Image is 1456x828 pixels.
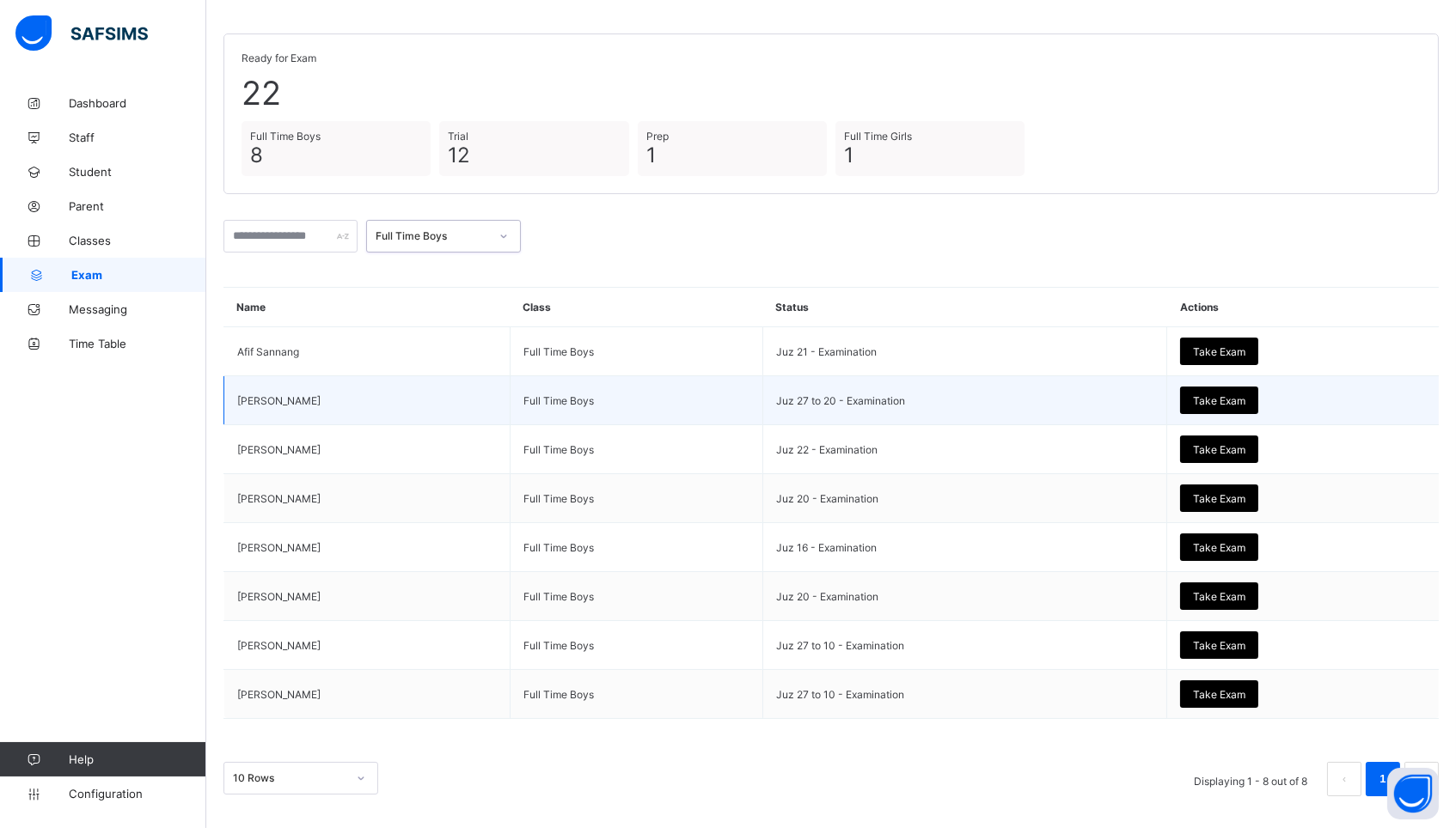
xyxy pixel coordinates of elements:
[376,230,489,243] div: Full Time Boys
[448,143,620,167] span: 12
[1327,762,1361,796] button: prev page
[510,376,762,425] td: Full Time Boys
[646,143,818,167] span: 1
[69,337,206,350] span: Time Table
[224,425,511,474] td: [PERSON_NAME]
[762,376,1167,425] td: Juz 27 to 20 - Examination
[69,165,206,179] span: Student
[1193,443,1245,456] span: Take Exam
[1181,762,1320,796] li: Displaying 1 - 8 out of 8
[1404,762,1439,796] li: 下一页
[510,572,762,621] td: Full Time Boys
[762,288,1167,327] th: Status
[1193,688,1245,701] span: Take Exam
[762,572,1167,621] td: Juz 20 - Examination
[1193,394,1245,407] span: Take Exam
[510,621,762,670] td: Full Time Boys
[224,572,511,621] td: [PERSON_NAME]
[69,752,205,766] span: Help
[844,130,1016,143] span: Full Time Girls
[762,474,1167,523] td: Juz 20 - Examination
[1193,345,1245,358] span: Take Exam
[1387,768,1439,819] button: Open asap
[1327,762,1361,796] li: 上一页
[1193,639,1245,652] span: Take Exam
[1404,762,1439,796] button: next page
[510,474,762,523] td: Full Time Boys
[69,234,206,247] span: Classes
[69,199,206,213] span: Parent
[1167,288,1439,327] th: Actions
[1193,492,1245,505] span: Take Exam
[69,787,205,801] span: Configuration
[762,621,1167,670] td: Juz 27 to 10 - Examination
[510,327,762,376] td: Full Time Boys
[448,130,620,143] span: Trial
[510,288,762,327] th: Class
[71,268,206,282] span: Exam
[510,523,762,572] td: Full Time Boys
[1193,541,1245,554] span: Take Exam
[69,96,206,110] span: Dashboard
[224,288,511,327] th: Name
[762,670,1167,719] td: Juz 27 to 10 - Examination
[1374,768,1391,790] a: 1
[762,523,1167,572] td: Juz 16 - Examination
[762,327,1167,376] td: Juz 21 - Examination
[510,670,762,719] td: Full Time Boys
[233,772,346,785] div: 10 Rows
[224,376,511,425] td: [PERSON_NAME]
[1366,762,1400,796] li: 1
[844,143,1016,167] span: 1
[646,130,818,143] span: Prep
[242,73,1421,113] span: 22
[224,327,511,376] td: Afif Sannang
[1193,590,1245,603] span: Take Exam
[69,302,206,316] span: Messaging
[242,52,1421,64] span: Ready for Exam
[510,425,762,474] td: Full Time Boys
[224,474,511,523] td: [PERSON_NAME]
[224,670,511,719] td: [PERSON_NAME]
[250,143,422,167] span: 8
[224,523,511,572] td: [PERSON_NAME]
[762,425,1167,474] td: Juz 22 - Examination
[250,130,422,143] span: Full Time Boys
[224,621,511,670] td: [PERSON_NAME]
[15,15,148,52] img: safsims
[69,131,206,144] span: Staff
